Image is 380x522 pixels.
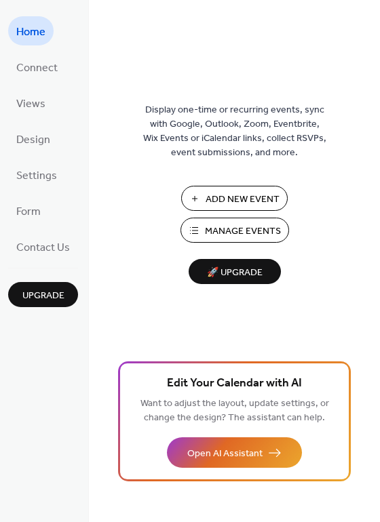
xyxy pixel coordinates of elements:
[189,259,281,284] button: 🚀 Upgrade
[8,52,66,81] a: Connect
[167,374,302,393] span: Edit Your Calendar with AI
[8,160,65,189] a: Settings
[187,447,263,461] span: Open AI Assistant
[180,218,289,243] button: Manage Events
[8,16,54,45] a: Home
[8,88,54,117] a: Views
[181,186,288,211] button: Add New Event
[8,232,78,261] a: Contact Us
[140,395,329,427] span: Want to adjust the layout, update settings, or change the design? The assistant can help.
[197,264,273,282] span: 🚀 Upgrade
[16,94,45,115] span: Views
[22,289,64,303] span: Upgrade
[8,124,58,153] a: Design
[16,22,45,43] span: Home
[167,437,302,468] button: Open AI Assistant
[8,282,78,307] button: Upgrade
[16,58,58,79] span: Connect
[205,224,281,239] span: Manage Events
[8,196,49,225] a: Form
[206,193,280,207] span: Add New Event
[143,103,326,160] span: Display one-time or recurring events, sync with Google, Outlook, Zoom, Eventbrite, Wix Events or ...
[16,129,50,150] span: Design
[16,165,57,186] span: Settings
[16,237,70,258] span: Contact Us
[16,201,41,222] span: Form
